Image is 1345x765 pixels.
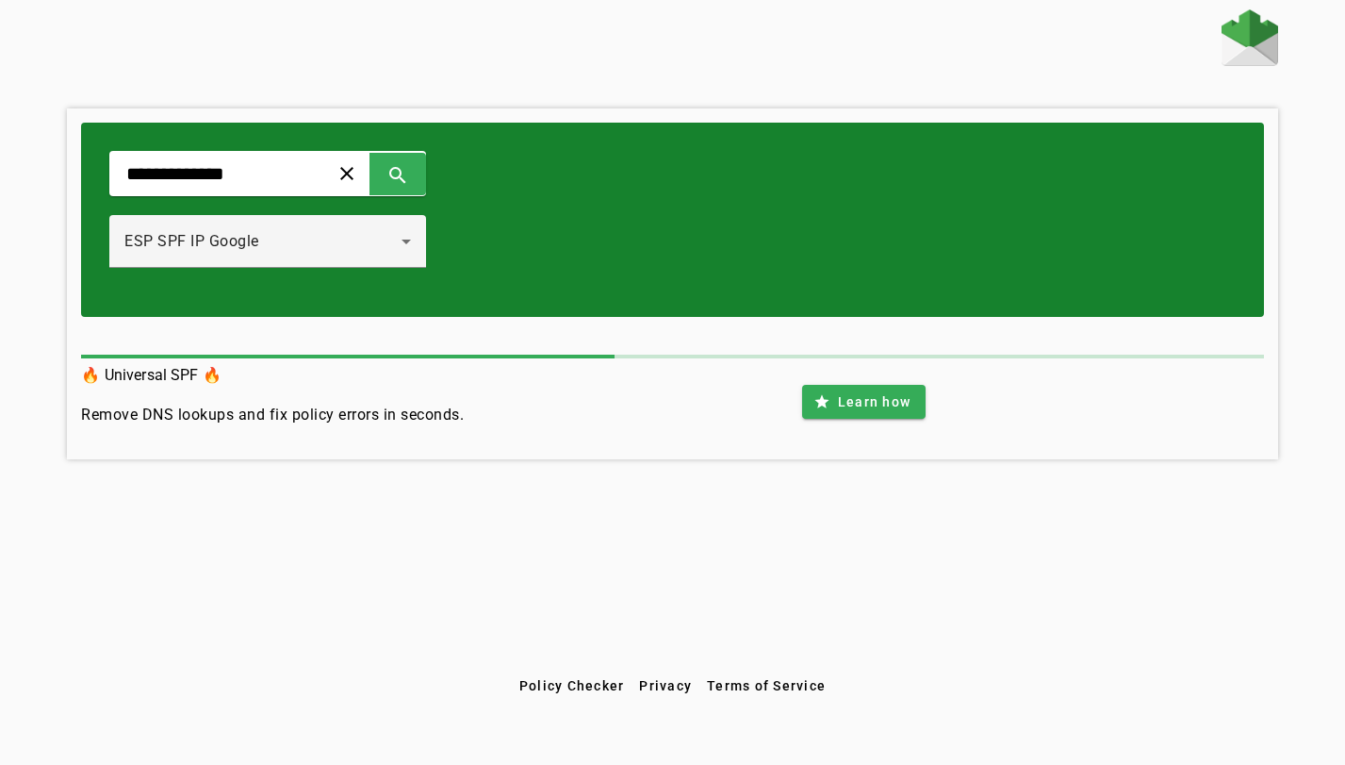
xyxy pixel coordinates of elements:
[81,362,464,389] h3: 🔥 Universal SPF 🔥
[631,669,699,703] button: Privacy
[512,669,632,703] button: Policy Checker
[838,392,910,411] span: Learn how
[124,232,259,250] span: ESP SPF IP Google
[81,404,464,426] h4: Remove DNS lookups and fix policy errors in seconds.
[1222,9,1278,66] img: Fraudmarc Logo
[802,385,926,419] button: Learn how
[699,669,833,703] button: Terms of Service
[639,678,692,693] span: Privacy
[519,678,625,693] span: Policy Checker
[1222,9,1278,71] a: Home
[707,678,826,693] span: Terms of Service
